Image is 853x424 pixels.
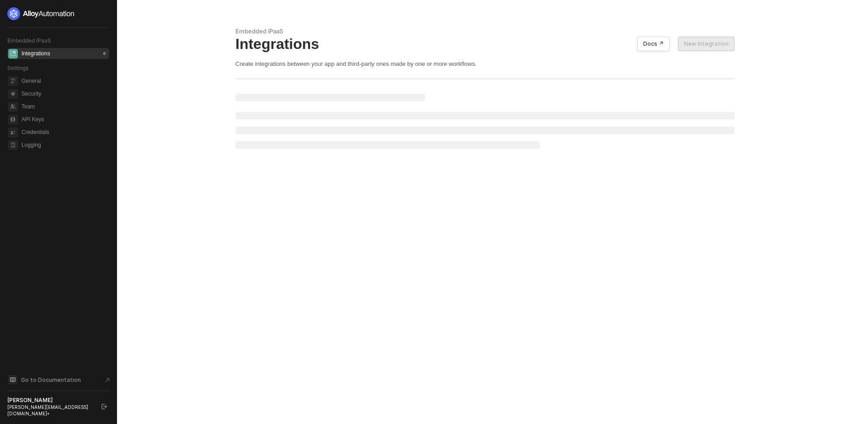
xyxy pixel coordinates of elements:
div: [PERSON_NAME][EMAIL_ADDRESS][DOMAIN_NAME] • [7,404,93,417]
span: document-arrow [103,376,112,385]
div: Embedded iPaaS [235,27,735,35]
button: New Integration [678,37,735,51]
button: Docs ↗ [637,37,670,51]
span: logging [8,140,18,150]
span: logout [101,404,107,409]
span: Logging [21,140,107,150]
a: Knowledge Base [7,374,110,385]
span: Security [21,88,107,99]
a: logo [7,7,109,20]
div: Create integrations between your app and third-party ones made by one or more workflows. [235,60,735,68]
span: team [8,102,18,112]
span: Team [21,101,107,112]
div: [PERSON_NAME] [7,397,93,404]
span: general [8,76,18,86]
img: logo [7,7,75,20]
span: Credentials [21,127,107,138]
span: Embedded iPaaS [7,37,51,44]
span: documentation [8,375,17,384]
div: Integrations [235,35,735,53]
span: security [8,89,18,99]
span: api-key [8,115,18,124]
span: integrations [8,49,18,59]
span: General [21,75,107,86]
div: Docs ↗ [643,40,664,48]
span: credentials [8,128,18,137]
span: Settings [7,64,28,71]
span: API Keys [21,114,107,125]
div: Integrations [21,50,50,58]
span: Go to Documentation [21,376,81,384]
div: 0 [101,50,107,57]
